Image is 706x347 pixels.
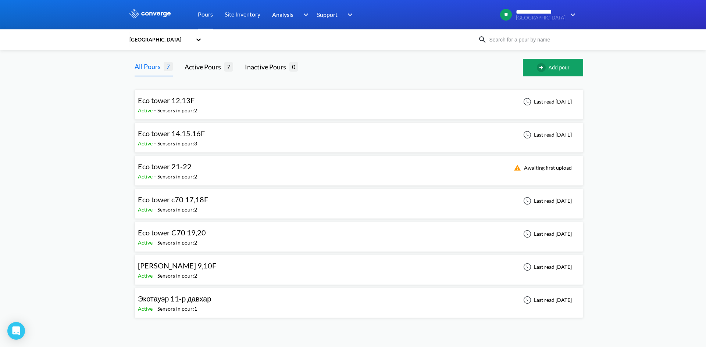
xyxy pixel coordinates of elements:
[154,173,157,180] span: -
[185,62,224,72] div: Active Pours
[157,206,197,214] div: Sensors in pour: 2
[129,36,192,44] div: [GEOGRAPHIC_DATA]
[566,10,577,19] img: downArrow.svg
[138,96,195,105] span: Eco tower 12,13F
[299,10,310,19] img: downArrow.svg
[138,107,154,113] span: Active
[135,230,583,236] a: Eco tower C70 19,20Active-Sensors in pour:2Last read [DATE]
[509,163,574,172] div: Awaiting first upload
[7,322,25,340] div: Open Intercom Messenger
[154,306,157,312] span: -
[129,9,171,18] img: logo_ewhite.svg
[135,98,583,104] a: Eco tower 12,13FActive-Sensors in pour:2Last read [DATE]
[135,131,583,137] a: Eco tower 14.15.16FActive-Sensors in pour:3Last read [DATE]
[138,140,154,147] span: Active
[289,62,298,71] span: 0
[154,239,157,246] span: -
[135,197,583,203] a: Eco tower c70 17,18FActive-Sensors in pour:2Last read [DATE]
[138,206,154,213] span: Active
[537,63,549,72] img: add-circle-outline.svg
[154,272,157,279] span: -
[519,229,574,238] div: Last read [DATE]
[157,173,197,181] div: Sensors in pour: 2
[138,239,154,246] span: Active
[157,239,197,247] div: Sensors in pour: 2
[164,62,173,71] span: 7
[138,261,216,270] span: [PERSON_NAME] 9,10F
[519,130,574,139] div: Last read [DATE]
[343,10,354,19] img: downArrow.svg
[135,164,583,170] a: Eco tower 21-22Active-Sensors in pour:2Awaiting first upload
[245,62,289,72] div: Inactive Pours
[138,195,208,204] span: Eco tower c70 17,18F
[157,272,197,280] div: Sensors in pour: 2
[157,305,197,313] div: Sensors in pour: 1
[135,61,164,72] div: All Pours
[478,35,487,44] img: icon-search.svg
[519,97,574,106] div: Last read [DATE]
[135,263,583,270] a: [PERSON_NAME] 9,10FActive-Sensors in pour:2Last read [DATE]
[138,129,205,138] span: Eco tower 14.15.16F
[138,228,206,237] span: Eco tower C70 19,20
[154,107,157,113] span: -
[157,140,197,148] div: Sensors in pour: 3
[516,15,566,21] span: [GEOGRAPHIC_DATA]
[272,10,293,19] span: Analysis
[138,294,211,303] span: Экотауэр 11-р давхар
[224,62,233,71] span: 7
[154,206,157,213] span: -
[154,140,157,147] span: -
[138,306,154,312] span: Active
[138,173,154,180] span: Active
[519,296,574,304] div: Last read [DATE]
[317,10,338,19] span: Support
[138,162,192,171] span: Eco tower 21-22
[138,272,154,279] span: Active
[157,106,197,115] div: Sensors in pour: 2
[519,263,574,271] div: Last read [DATE]
[487,36,576,44] input: Search for a pour by name
[519,196,574,205] div: Last read [DATE]
[135,296,583,303] a: Экотауэр 11-р давхарActive-Sensors in pour:1Last read [DATE]
[523,59,583,76] button: Add pour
